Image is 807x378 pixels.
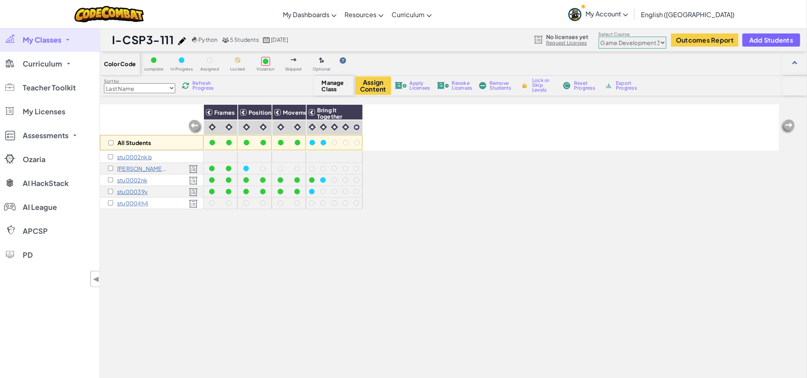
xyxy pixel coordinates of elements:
[74,6,144,22] img: CodeCombat logo
[641,10,735,19] span: English ([GEOGRAPHIC_DATA])
[225,123,233,131] img: IconIntro.svg
[637,4,738,25] a: English ([GEOGRAPHIC_DATA])
[749,37,793,43] span: Add Students
[118,139,151,146] p: All Students
[192,81,217,90] span: Refresh Progress
[355,76,391,95] button: Assign Content
[117,177,147,183] p: stu0002nk
[742,33,800,47] button: Add Students
[410,81,430,90] span: Apply Licenses
[388,4,436,25] a: Curriculum
[178,37,186,45] img: iconPencil.svg
[23,156,45,163] span: Ozaria
[277,123,284,131] img: IconIntro.svg
[331,123,338,131] img: IconIntro.svg
[257,67,274,71] span: Violation
[271,36,288,43] span: [DATE]
[23,132,69,139] span: Assessments
[260,123,267,131] img: IconIntro.svg
[189,176,198,185] img: Licensed
[616,81,640,90] span: Export Progress
[452,81,472,90] span: Revoke Licenses
[353,124,360,131] img: IconCapstoneLevel.svg
[279,4,341,25] a: My Dashboards
[285,67,302,71] span: Skipped
[320,123,327,131] img: IconIntro.svg
[586,10,628,18] span: My Account
[117,188,148,195] p: stu00039y
[568,8,582,21] img: avatar
[144,67,164,71] span: complete
[198,36,217,43] span: Python
[189,188,198,197] img: Licensed
[490,81,513,90] span: Remove Students
[345,10,376,19] span: Resources
[317,106,343,120] span: Bring It Together
[521,82,529,89] img: IconLock.svg
[283,10,329,19] span: My Dashboards
[104,61,136,67] span: Color Code
[780,119,796,135] img: Arrow_Left_Inactive.png
[243,123,250,131] img: IconIntro.svg
[564,2,632,27] a: My Account
[104,78,175,84] label: Sort by
[437,82,449,89] img: IconLicenseRevoke.svg
[23,204,57,211] span: AI League
[671,33,738,47] button: Outcomes Report
[112,32,174,47] h1: I-CSP3-111
[395,82,407,89] img: IconLicenseApply.svg
[263,37,270,43] img: calendar.svg
[23,108,65,115] span: My Licenses
[230,67,245,71] span: Locked
[23,180,69,187] span: AI HackStack
[209,123,216,131] img: IconIntro.svg
[599,31,666,37] label: Select Course
[188,119,204,135] img: Arrow_Left_Inactive.png
[574,81,598,90] span: Reset Progress
[294,123,301,131] img: IconIntro.svg
[309,123,316,131] img: IconIntro.svg
[230,36,259,43] span: 5 Students
[546,33,588,40] span: No licenses yet
[117,165,167,172] p: Nguyễn Gia Huy
[23,60,62,67] span: Curriculum
[117,200,148,206] p: stu0004h4
[546,40,588,46] a: Request Licenses
[23,36,61,43] span: My Classes
[563,82,571,89] img: IconReset.svg
[392,10,425,19] span: Curriculum
[222,37,229,43] img: MultipleUsers.png
[93,273,100,285] span: ◀
[249,109,272,116] span: Position
[182,82,189,89] img: IconReload.svg
[341,4,388,25] a: Resources
[319,57,324,64] img: IconOptionalLevel.svg
[313,67,331,71] span: Optional
[340,57,346,64] img: IconHint.svg
[189,165,198,174] img: Licensed
[283,109,313,116] span: Movement
[23,84,76,91] span: Teacher Toolkit
[605,82,613,89] img: IconArchive.svg
[214,109,235,116] span: Frames
[322,79,345,92] span: Manage Class
[479,82,486,89] img: IconRemoveStudents.svg
[200,67,219,71] span: Assigned
[189,200,198,208] img: Licensed
[192,37,198,43] img: python.png
[291,58,297,61] img: IconSkippedLevel.svg
[171,67,193,71] span: In Progress
[117,154,152,160] p: stu0002nk b
[342,123,349,131] img: IconIntro.svg
[532,78,556,92] span: Lock or Skip Levels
